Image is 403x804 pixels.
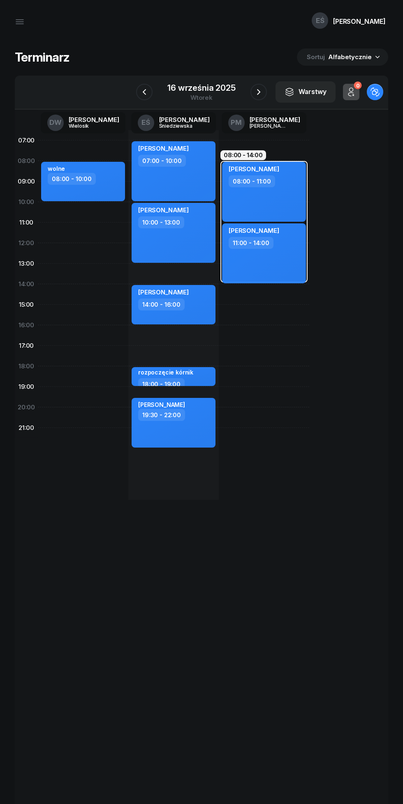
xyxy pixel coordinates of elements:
[15,192,38,212] div: 10:00
[15,171,38,192] div: 09:00
[354,82,361,90] div: 0
[69,117,119,123] div: [PERSON_NAME]
[297,48,388,66] button: Sortuj Alfabetycznie
[229,175,275,187] div: 08:00 - 11:00
[138,299,185,310] div: 14:00 - 16:00
[276,81,336,103] button: Warstwy
[138,206,189,214] span: [PERSON_NAME]
[138,288,189,296] span: [PERSON_NAME]
[15,212,38,233] div: 11:00
[333,18,386,25] div: [PERSON_NAME]
[15,397,38,418] div: 20:00
[41,112,126,133] a: DW[PERSON_NAME]Wielosik
[229,165,279,173] span: [PERSON_NAME]
[231,119,242,126] span: PM
[48,165,65,172] div: wolne
[167,94,235,101] div: wtorek
[69,123,108,129] div: Wielosik
[15,294,38,315] div: 15:00
[15,151,38,171] div: 08:00
[15,130,38,151] div: 07:00
[138,216,184,228] div: 10:00 - 13:00
[138,155,186,167] div: 07:00 - 10:00
[141,119,150,126] span: EŚ
[229,237,273,249] div: 11:00 - 14:00
[15,50,69,64] h1: Terminarz
[328,53,372,61] span: Alfabetycznie
[15,335,38,356] div: 17:00
[138,409,185,421] div: 19:30 - 22:00
[250,123,289,129] div: [PERSON_NAME]
[222,112,307,133] a: PM[PERSON_NAME][PERSON_NAME]
[48,173,96,185] div: 08:00 - 10:00
[15,253,38,274] div: 13:00
[307,52,327,62] span: Sortuj
[49,119,62,126] span: DW
[159,117,210,123] div: [PERSON_NAME]
[15,377,38,397] div: 19:00
[131,112,216,133] a: EŚ[PERSON_NAME]Śniedziewska
[15,233,38,253] div: 12:00
[15,418,38,438] div: 21:00
[15,356,38,377] div: 18:00
[138,369,193,376] div: rozpoczęcie kórnik
[285,87,327,97] div: Warstwy
[15,315,38,335] div: 16:00
[138,401,185,408] div: [PERSON_NAME]
[138,145,189,152] span: [PERSON_NAME]
[316,17,324,24] span: EŚ
[15,274,38,294] div: 14:00
[229,227,279,234] span: [PERSON_NAME]
[343,84,359,100] button: 0
[138,378,185,390] div: 18:00 - 19:00
[159,123,199,129] div: Śniedziewska
[167,84,235,92] div: 16 września 2025
[250,117,300,123] div: [PERSON_NAME]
